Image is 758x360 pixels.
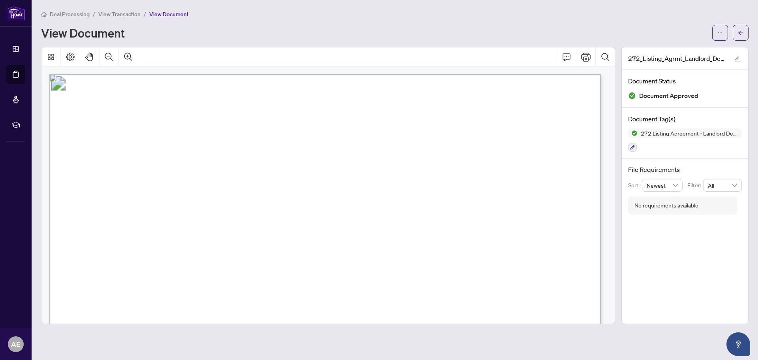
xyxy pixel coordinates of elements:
[687,181,703,190] p: Filter:
[647,179,678,191] span: Newest
[50,11,90,18] span: Deal Processing
[734,56,740,62] span: edit
[149,11,189,18] span: View Document
[634,201,698,210] div: No requirements available
[638,130,742,136] span: 272 Listing Agreement - Landlord Designated Representation Agreement Authority to Offer for Lease
[738,30,743,36] span: arrow-left
[726,332,750,356] button: Open asap
[628,54,727,63] span: 272_Listing_Agrmt_Landlord_Designated_Rep_Agrmt_Auth_to_Offer_for_Lease_-_PropTx-OREA_2025-08-09_...
[144,9,146,19] li: /
[98,11,141,18] span: View Transaction
[11,339,21,350] span: AE
[93,9,95,19] li: /
[628,76,742,86] h4: Document Status
[628,92,636,100] img: Document Status
[41,26,125,39] h1: View Document
[41,11,47,17] span: home
[628,114,742,124] h4: Document Tag(s)
[628,128,638,138] img: Status Icon
[717,30,723,36] span: ellipsis
[628,181,642,190] p: Sort:
[628,165,742,174] h4: File Requirements
[708,179,737,191] span: All
[639,90,698,101] span: Document Approved
[6,6,25,21] img: logo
